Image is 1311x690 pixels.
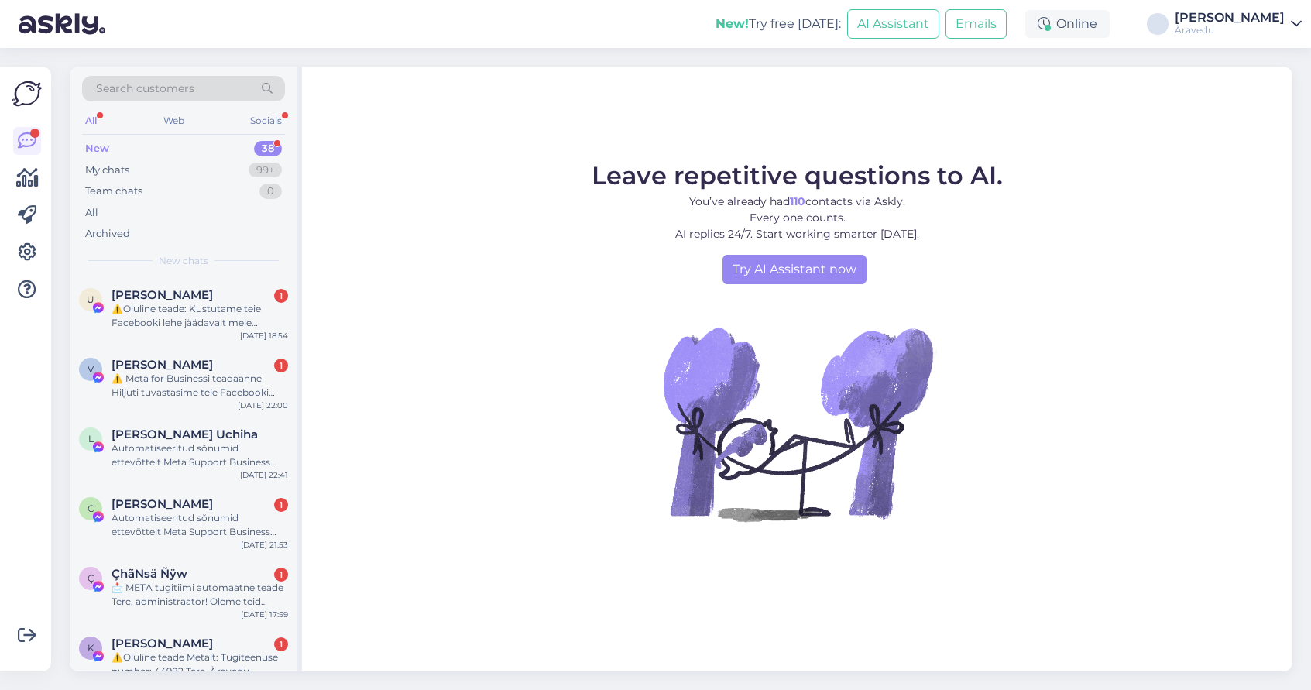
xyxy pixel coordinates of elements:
[88,433,94,445] span: L
[85,141,109,156] div: New
[112,441,288,469] div: Automatiseeritud sõnumid ettevõttelt Meta Support Business [PERSON_NAME] saanud mitu teadet, et t...
[249,163,282,178] div: 99+
[247,111,285,131] div: Socials
[274,289,288,303] div: 1
[259,184,282,199] div: 0
[112,302,288,330] div: ⚠️Oluline teade: Kustutame teie Facebooki lehe jäädavalt meie kaubamärgi rikkumise tõttu. See ots...
[112,637,213,651] span: Kinsley Harris
[85,205,98,221] div: All
[112,651,288,678] div: ⚠️Oluline teade Metalt: Tugiteenuse number: 44982 Tere, Äravedu Jäätmejaama, Kahjuks peame teile ...
[847,9,939,39] button: AI Assistant
[238,400,288,411] div: [DATE] 22:00
[274,498,288,512] div: 1
[85,163,129,178] div: My chats
[241,609,288,620] div: [DATE] 17:59
[88,363,94,375] span: V
[254,141,282,156] div: 38
[85,226,130,242] div: Archived
[592,194,1003,242] p: You’ve already had contacts via Askly. Every one counts. AI replies 24/7. Start working smarter [...
[1175,12,1302,36] a: [PERSON_NAME]Äravedu
[274,359,288,372] div: 1
[274,568,288,582] div: 1
[716,16,749,31] b: New!
[159,254,208,268] span: New chats
[240,330,288,342] div: [DATE] 18:54
[658,284,937,563] img: No Chat active
[1175,12,1285,24] div: [PERSON_NAME]
[112,358,213,372] span: Victor Effa
[274,637,288,651] div: 1
[112,288,213,302] span: Ursula Spieler-Koch
[1175,24,1285,36] div: Äravedu
[241,539,288,551] div: [DATE] 21:53
[1025,10,1110,38] div: Online
[112,427,258,441] span: Lucas Bkd Uchiha
[722,255,867,284] a: Try AI Assistant now
[160,111,187,131] div: Web
[592,160,1003,191] span: Leave repetitive questions to AI.
[112,372,288,400] div: ⚠️ Meta for Businessi teadaanne Hiljuti tuvastasime teie Facebooki kontol ebatavalisi tegevusi. [...
[112,567,187,581] span: ÇhãNsä Ñÿw
[790,194,805,208] b: 110
[112,581,288,609] div: 📩 META tugitiimi automaatne teade Tere, administraator! Oleme teid korduvalt teavitanud [DATE]. a...
[12,79,42,108] img: Askly Logo
[82,111,100,131] div: All
[112,511,288,539] div: Automatiseeritud sõnumid ettevõttelt Meta Support Business [PERSON_NAME] saanud mitu teadet, et t...
[88,503,94,514] span: C
[87,294,94,305] span: U
[945,9,1007,39] button: Emails
[716,15,841,33] div: Try free [DATE]:
[85,184,142,199] div: Team chats
[240,469,288,481] div: [DATE] 22:41
[88,642,94,654] span: K
[88,572,94,584] span: Ç
[112,497,213,511] span: Catherine Medina
[96,81,194,97] span: Search customers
